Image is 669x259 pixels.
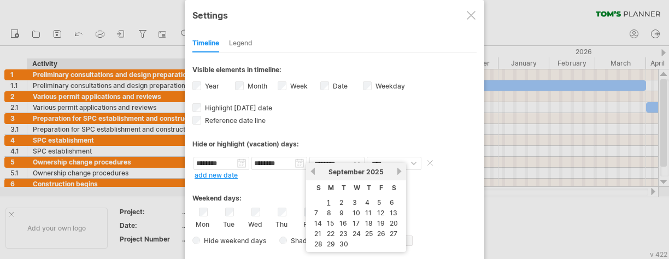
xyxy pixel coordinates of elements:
a: 20 [389,218,399,228]
span: click here to change the shade color [402,236,413,246]
a: 9 [338,208,345,218]
span: Shade weekend days [287,237,359,245]
a: 4 [364,197,371,208]
a: next [395,167,403,175]
a: 18 [364,218,374,228]
a: 14 [313,218,323,228]
a: 21 [313,228,322,239]
label: Year [203,82,219,90]
span: Highlight [DATE] date [203,104,272,112]
a: 30 [338,239,349,249]
a: 1 [326,197,331,208]
a: 7 [313,208,319,218]
span: Tuesday [342,184,346,192]
a: 5 [376,197,382,208]
a: 25 [364,228,374,239]
a: 26 [376,228,386,239]
label: Week [288,82,308,90]
a: 15 [326,218,335,228]
a: 13 [389,208,398,218]
span: 2025 [366,168,384,176]
a: add new date [195,171,238,179]
a: 29 [326,239,336,249]
a: 28 [313,239,324,249]
span: Thursday [367,184,371,192]
span: Monday [328,184,334,192]
div: Legend [229,35,253,52]
a: 24 [351,228,362,239]
a: 27 [389,228,398,239]
a: 11 [364,208,373,218]
div: Visible elements in timeline: [192,66,477,77]
label: Tue [222,218,236,228]
a: 19 [376,218,386,228]
span: Wednesday [354,184,360,192]
a: 10 [351,208,361,218]
a: previous [309,167,317,175]
label: Month [245,82,267,90]
label: Weekday [373,82,405,90]
a: 17 [351,218,361,228]
span: Hide weekend days [200,237,266,245]
div: Timeline [192,35,219,52]
label: Date [331,82,348,90]
a: 3 [351,197,358,208]
label: Mon [196,218,209,228]
div: Weekend days: [192,184,477,205]
label: Thu [274,218,288,228]
a: 8 [326,208,332,218]
span: September [328,168,365,176]
a: 23 [338,228,349,239]
span: Reference date line [203,116,266,125]
span: Saturday [392,184,396,192]
a: 2 [338,197,344,208]
a: 6 [389,197,395,208]
span: Friday [379,184,383,192]
div: Settings [192,5,477,25]
div: Hide or highlight (vacation) days: [192,140,477,148]
a: 12 [376,208,385,218]
label: Wed [248,218,262,228]
label: Fri [301,218,314,228]
a: 22 [326,228,336,239]
span: Sunday [316,184,321,192]
a: 16 [338,218,348,228]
